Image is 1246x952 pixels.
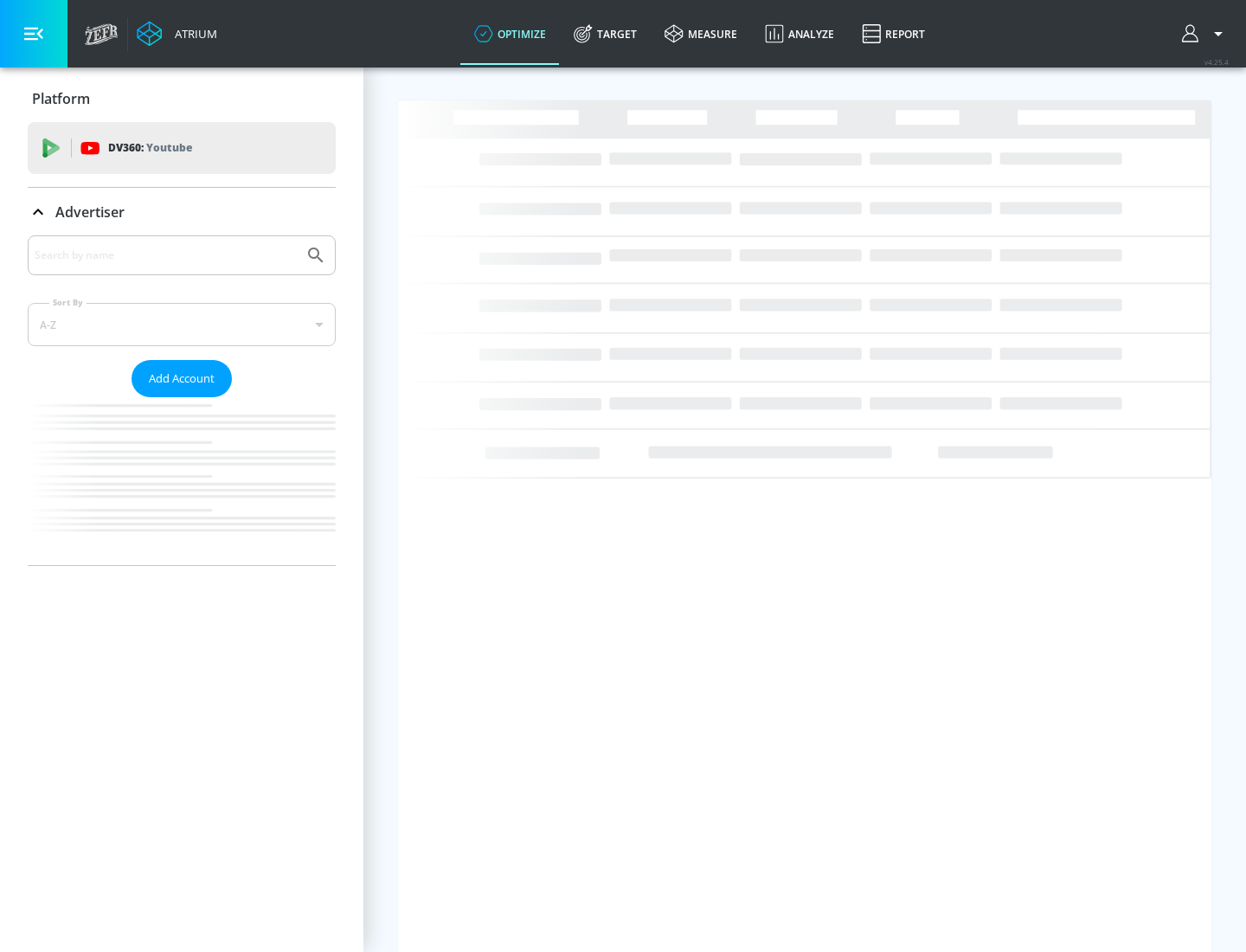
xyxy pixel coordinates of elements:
a: Report [848,3,939,65]
button: Add Account [132,360,232,397]
div: Advertiser [28,188,336,236]
p: Platform [32,89,90,108]
a: optimize [460,3,560,65]
span: Add Account [149,369,215,389]
input: Search by name [35,244,297,267]
label: Sort By [49,297,87,308]
a: Target [560,3,651,65]
div: Advertiser [28,235,336,565]
div: Atrium [168,26,217,42]
nav: list of Advertiser [28,397,336,565]
p: Youtube [146,138,192,157]
a: measure [651,3,751,65]
div: DV360: Youtube [28,122,336,174]
p: DV360: [108,138,192,158]
span: v 4.25.4 [1204,57,1229,67]
a: Analyze [751,3,848,65]
p: Advertiser [55,203,125,222]
div: A-Z [28,303,336,346]
div: Platform [28,74,336,123]
a: Atrium [137,21,217,47]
